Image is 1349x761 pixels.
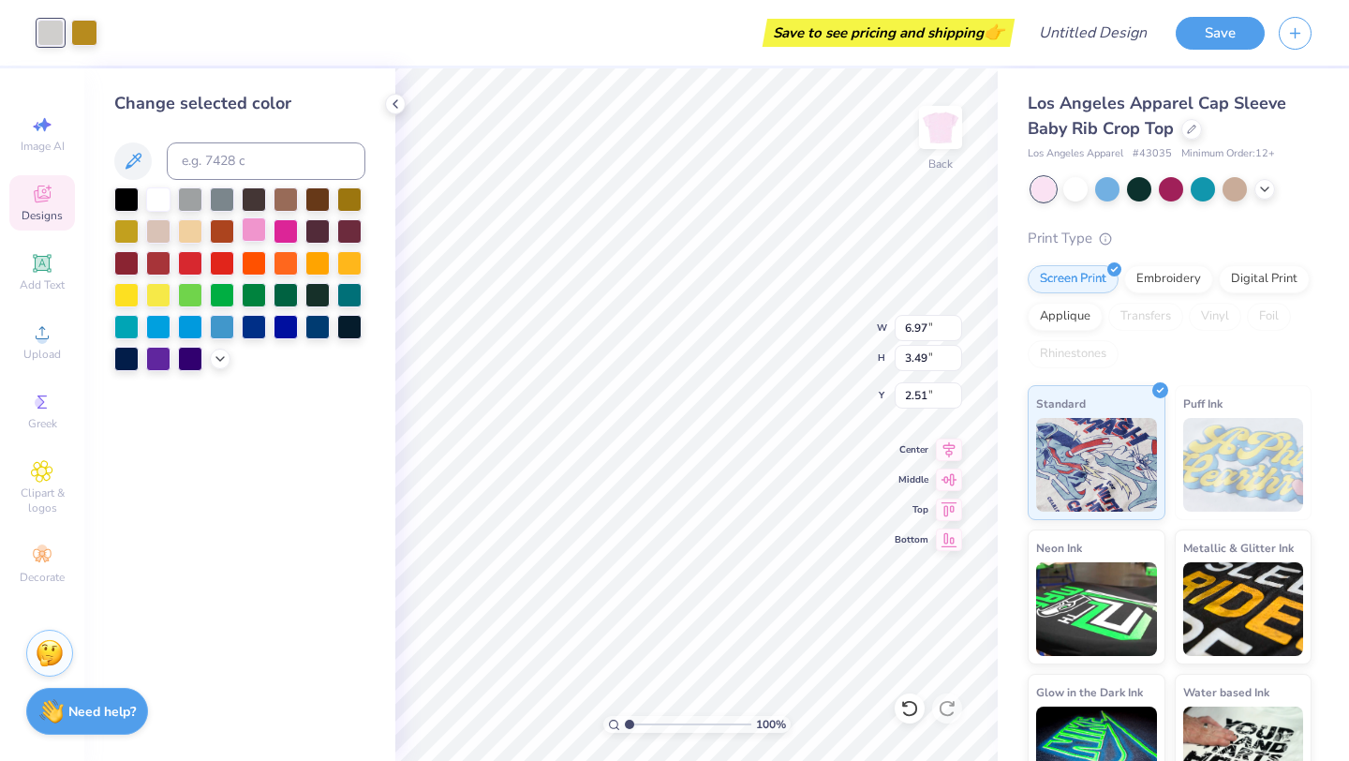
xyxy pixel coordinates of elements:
[1028,340,1119,368] div: Rhinestones
[984,21,1004,43] span: 👉
[68,703,136,721] strong: Need help?
[1028,228,1312,249] div: Print Type
[1183,538,1294,558] span: Metallic & Glitter Ink
[895,473,928,486] span: Middle
[1036,682,1143,702] span: Glow in the Dark Ink
[1036,418,1157,512] img: Standard
[20,277,65,292] span: Add Text
[28,416,57,431] span: Greek
[895,503,928,516] span: Top
[1176,17,1265,50] button: Save
[167,142,365,180] input: e.g. 7428 c
[1036,562,1157,656] img: Neon Ink
[1024,14,1162,52] input: Untitled Design
[895,533,928,546] span: Bottom
[895,443,928,456] span: Center
[1036,538,1082,558] span: Neon Ink
[1036,394,1086,413] span: Standard
[1183,682,1269,702] span: Water based Ink
[1219,265,1310,293] div: Digital Print
[767,19,1010,47] div: Save to see pricing and shipping
[1028,303,1103,331] div: Applique
[922,109,959,146] img: Back
[1124,265,1213,293] div: Embroidery
[21,139,65,154] span: Image AI
[1183,418,1304,512] img: Puff Ink
[22,208,63,223] span: Designs
[1028,146,1123,162] span: Los Angeles Apparel
[928,156,953,172] div: Back
[9,485,75,515] span: Clipart & logos
[1133,146,1172,162] span: # 43035
[114,91,365,116] div: Change selected color
[1028,265,1119,293] div: Screen Print
[1181,146,1275,162] span: Minimum Order: 12 +
[1183,562,1304,656] img: Metallic & Glitter Ink
[756,716,786,733] span: 100 %
[1108,303,1183,331] div: Transfers
[1247,303,1291,331] div: Foil
[1183,394,1223,413] span: Puff Ink
[23,347,61,362] span: Upload
[20,570,65,585] span: Decorate
[1189,303,1241,331] div: Vinyl
[1028,92,1286,140] span: Los Angeles Apparel Cap Sleeve Baby Rib Crop Top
